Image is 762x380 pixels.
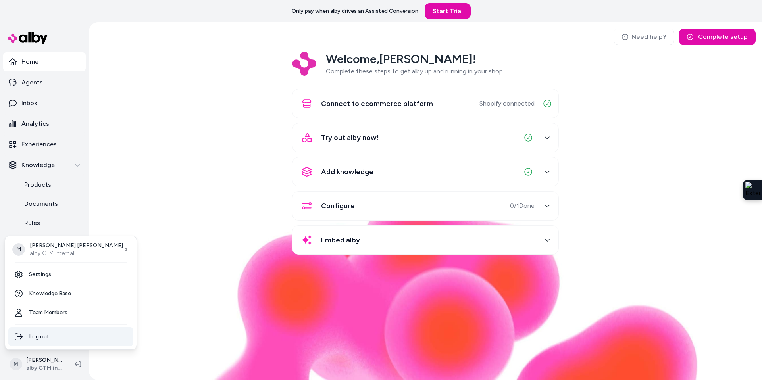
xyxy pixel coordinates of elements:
[8,265,133,284] a: Settings
[30,242,123,249] p: [PERSON_NAME] [PERSON_NAME]
[29,290,71,297] span: Knowledge Base
[8,303,133,322] a: Team Members
[8,327,133,346] div: Log out
[12,243,25,256] span: M
[30,249,123,257] p: alby GTM internal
